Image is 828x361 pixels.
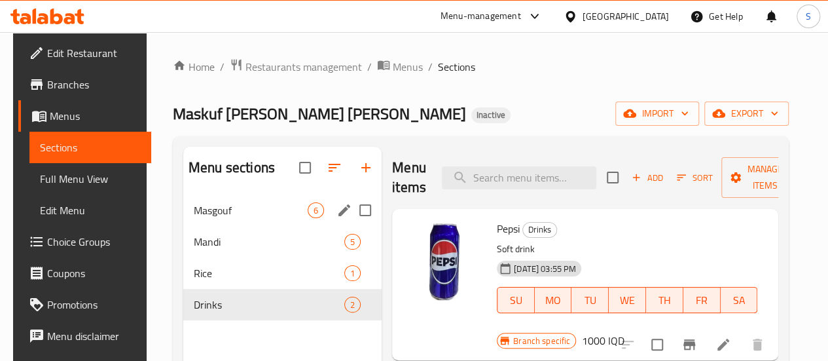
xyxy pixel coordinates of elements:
div: items [344,234,361,250]
a: Home [173,59,215,75]
span: Inactive [471,109,511,121]
li: / [428,59,433,75]
span: Coupons [47,265,141,281]
span: Sort items [668,168,721,188]
span: Pepsi [497,219,520,238]
span: SU [503,291,530,310]
span: [DATE] 03:55 PM [509,263,581,275]
li: / [220,59,225,75]
a: Sections [29,132,151,163]
button: Add [626,168,668,188]
span: TH [651,291,678,310]
span: Menus [50,108,141,124]
div: Masgouf6edit [183,195,382,226]
p: Soft drink [497,241,757,257]
input: search [442,166,596,189]
span: Select section [599,164,626,191]
button: Manage items [721,157,809,198]
button: SA [721,287,758,313]
div: items [344,265,361,281]
li: / [367,59,372,75]
span: Promotions [47,297,141,313]
span: Sort [677,170,713,185]
span: Edit Restaurant [47,45,141,61]
button: FR [683,287,721,313]
button: export [704,102,789,126]
div: items [344,297,361,313]
a: Promotions [18,289,151,320]
button: MO [535,287,572,313]
span: WE [614,291,641,310]
nav: breadcrumb [173,58,789,75]
img: Pepsi [403,219,486,303]
div: Drinks [522,222,557,238]
span: Masgouf [194,202,308,218]
button: delete [742,329,773,360]
span: Choice Groups [47,234,141,250]
div: Mandi5 [183,226,382,257]
button: import [615,102,699,126]
button: WE [609,287,646,313]
span: S [806,9,811,24]
span: Select all sections [291,154,319,181]
nav: Menu sections [183,189,382,326]
span: Restaurants management [245,59,362,75]
span: SA [726,291,753,310]
a: Menus [18,100,151,132]
span: Menus [393,59,423,75]
span: FR [689,291,715,310]
h2: Menu sections [189,158,275,178]
a: Edit menu item [715,337,731,352]
span: Maskuf [PERSON_NAME] [PERSON_NAME] [173,99,466,128]
h2: Menu items [392,158,426,197]
span: Full Menu View [40,171,141,187]
span: Sections [438,59,475,75]
span: Drinks [194,297,344,313]
a: Edit Restaurant [18,37,151,69]
button: TH [646,287,683,313]
button: edit [334,200,354,220]
div: Drinks2 [183,289,382,320]
span: 6 [308,204,323,217]
span: Manage items [732,161,799,194]
span: Sort sections [319,152,350,183]
h6: 1000 IQD [581,332,624,350]
div: Rice1 [183,257,382,289]
span: 2 [345,299,360,311]
span: Rice [194,265,344,281]
div: Inactive [471,107,511,123]
div: Menu-management [441,9,521,24]
button: Branch-specific-item [674,329,705,360]
span: TU [577,291,603,310]
span: Drinks [523,222,556,237]
button: Sort [674,168,716,188]
span: Mandi [194,234,344,250]
span: import [626,105,689,122]
a: Edit Menu [29,195,151,226]
button: SU [497,287,535,313]
span: Add [630,170,665,185]
span: Edit Menu [40,202,141,218]
span: Sections [40,140,141,155]
a: Branches [18,69,151,100]
span: Select to update [643,331,671,358]
a: Coupons [18,257,151,289]
a: Menu disclaimer [18,320,151,352]
button: Add section [350,152,382,183]
a: Menus [377,58,423,75]
span: Branch specific [508,335,575,347]
span: Menu disclaimer [47,328,141,344]
span: 1 [345,267,360,280]
button: TU [571,287,609,313]
span: Add item [626,168,668,188]
a: Full Menu View [29,163,151,195]
span: MO [540,291,567,310]
div: items [308,202,324,218]
a: Restaurants management [230,58,362,75]
span: 5 [345,236,360,248]
span: export [715,105,778,122]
